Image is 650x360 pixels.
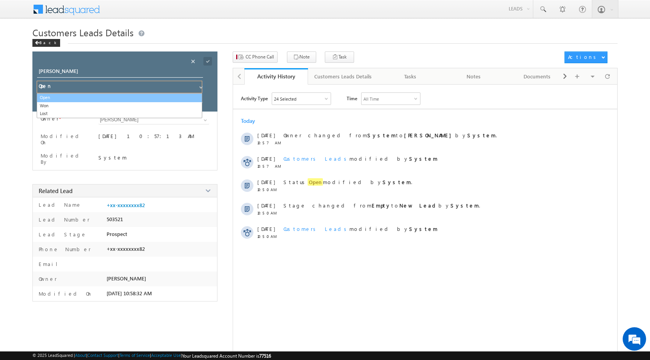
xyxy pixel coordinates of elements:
span: Open [308,178,323,186]
span: [DATE] 10:58:32 AM [107,290,152,296]
span: Customers Leads [283,225,349,232]
a: About [75,353,86,358]
a: Customers Leads Details [308,68,379,85]
span: [DATE] [257,225,275,232]
input: Opportunity Name Opportunity Name [37,67,203,78]
span: +xx-xxxxxxxx82 [107,246,145,252]
label: Lead Name [37,201,82,208]
label: Owner [37,275,57,282]
span: Customers Leads [283,155,349,162]
a: Acceptable Use [151,353,181,358]
div: Documents [512,72,562,81]
a: Activity History [244,68,308,85]
span: Related Lead [39,187,73,195]
div: Actions [568,53,599,60]
div: Today [241,117,266,124]
strong: [PERSON_NAME] [404,132,455,138]
strong: System [367,132,396,138]
a: Tasks [379,68,442,85]
label: Owner [41,115,59,122]
label: Modified By [41,153,89,165]
strong: Empty [372,202,391,209]
div: Minimize live chat window [128,4,147,23]
em: Start Chat [106,240,142,251]
span: 10:50 AM [257,234,281,239]
div: Owner Changed,Status Changed,Stage Changed,Source Changed,Notes & 19 more.. [272,93,331,105]
span: © 2025 LeadSquared | | | | | [32,353,271,359]
span: 10:57 AM [257,164,281,168]
strong: System [409,155,438,162]
a: Show All Items [199,116,209,124]
span: 10:57 AM [257,140,281,145]
div: [DATE] 10:57:13 AM [98,133,209,144]
label: Email [37,261,64,267]
a: +xx-xxxxxxxx82 [107,202,145,208]
span: Status modified by . [283,178,412,186]
label: Modified On [41,133,89,145]
div: System [98,154,209,161]
div: Chat with us now [41,41,131,51]
button: Note [287,51,316,63]
a: Won [37,102,202,110]
span: [DATE] [257,155,275,162]
span: [DATE] [257,179,275,185]
a: Terms of Service [119,353,150,358]
textarea: Type your message and hit 'Enter' [10,72,142,234]
span: Activity Type [241,92,268,104]
a: Lost [37,110,202,118]
span: Owner changed from to by . [283,132,497,138]
button: Task [325,51,354,63]
img: d_60004797649_company_0_60004797649 [13,41,33,51]
div: Back [32,39,60,47]
span: [DATE] [257,202,275,209]
span: Time [347,92,357,104]
span: [PERSON_NAME] [107,275,146,282]
input: Type to Search [98,115,209,124]
a: Notes [442,68,506,85]
label: Modified On [37,290,93,297]
a: Open [37,93,202,102]
strong: System [451,202,479,209]
span: Customers Leads Details [32,26,134,39]
a: Documents [506,68,569,85]
label: Lead Stage [37,231,87,238]
input: Status [37,81,202,93]
span: Stage changed from to by . [283,202,480,209]
span: Prospect [107,231,127,237]
div: 24 Selected [274,96,296,101]
span: 10:50 AM [257,211,281,215]
strong: System [467,132,496,138]
label: Phone Number [37,246,91,252]
strong: System [383,179,411,185]
div: Activity History [250,73,302,80]
strong: New Lead [399,202,438,209]
a: Show All Items [195,82,205,89]
button: Actions [565,51,607,63]
span: modified by [283,225,438,232]
span: modified by [283,155,438,162]
a: Contact Support [87,353,118,358]
div: Notes [449,72,499,81]
div: Customers Leads Details [314,72,372,81]
span: CC Phone Call [246,53,274,60]
span: 10:50 AM [257,187,281,192]
span: 503521 [107,216,123,222]
span: [DATE] [257,132,275,138]
div: All Time [363,96,379,101]
label: Lead Number [37,216,90,223]
span: Your Leadsquared Account Number is [182,353,271,359]
span: 77516 [259,353,271,359]
strong: System [409,225,438,232]
div: Tasks [385,72,435,81]
button: CC Phone Call [233,51,278,63]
